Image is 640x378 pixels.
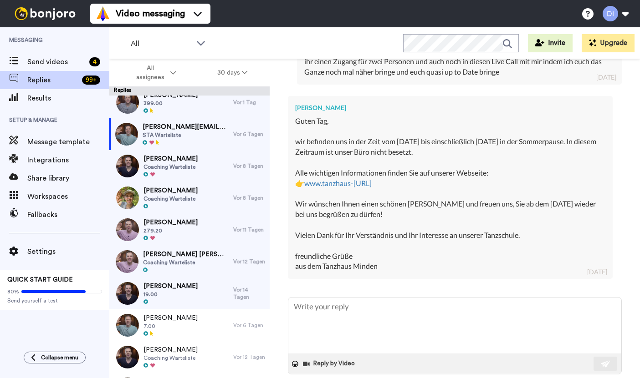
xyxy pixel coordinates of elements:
a: [PERSON_NAME]Coaching WartelisteVor 8 Tagen [109,150,270,182]
span: Send videos [27,56,86,67]
img: 2e85310a-dec3-43f9-8bb0-74992db3e9bb-thumb.jpg [116,282,139,305]
img: bj-logo-header-white.svg [11,7,79,20]
div: Vor 12 Tagen [233,353,265,361]
span: Video messaging [116,7,185,20]
span: QUICK START GUIDE [7,277,73,283]
span: Coaching Warteliste [143,195,198,202]
span: 80% [7,288,19,295]
div: [PERSON_NAME] [295,103,605,112]
a: [PERSON_NAME]399.00Vor 1 Tag [109,86,270,118]
div: Guten Tag, wir befinden uns in der Zeit vom [DATE] bis einschließlich [DATE] in der Sommerpause. ... [295,116,605,272]
a: [PERSON_NAME]19.00Vor 14 Tagen [109,277,270,309]
span: Message template [27,136,109,147]
img: a05e7ec0-a0ac-47a4-a559-1bcf8e778d83-thumb.jpg [116,250,138,273]
button: Invite [528,34,573,52]
span: Collapse menu [41,354,78,361]
img: vm-color.svg [96,6,110,21]
a: [PERSON_NAME]Coaching WartelisteVor 12 Tagen [109,341,270,373]
a: [PERSON_NAME][EMAIL_ADDRESS][DOMAIN_NAME]STA WartelisteVor 6 Tagen [109,118,270,150]
span: Coaching Warteliste [143,259,229,266]
img: 6d7cb4de-495a-470d-a4ff-a05d34193018-thumb.jpg [116,186,139,209]
button: Upgrade [582,34,635,52]
span: [PERSON_NAME] [143,313,198,323]
div: Vor 8 Tagen [233,194,265,202]
span: [PERSON_NAME] [143,345,198,354]
span: All assignees [132,64,169,82]
img: 45fe858f-5d18-4f6d-b6bf-f11ae9e880e8-thumb.jpg [115,123,138,146]
div: Replies [109,86,270,96]
div: Vor 6 Tagen [233,131,265,138]
span: [PERSON_NAME] [PERSON_NAME] [143,250,229,259]
span: [PERSON_NAME] [143,186,198,195]
span: 399.00 [143,100,198,107]
div: Vor 6 Tagen [233,322,265,329]
a: www.tanzhaus [304,179,351,187]
span: Results [27,93,109,104]
div: [DATE] [596,73,616,82]
img: 86f2e8da-84cb-4de2-b889-55bcbc9dd8e1-thumb.jpg [116,91,139,114]
div: Vor 11 Tagen [233,226,265,233]
span: 19.00 [143,291,198,298]
span: Fallbacks [27,209,109,220]
span: Workspaces [27,191,109,202]
span: [PERSON_NAME] [143,154,198,163]
a: -[URL] [351,179,372,187]
span: Coaching Warteliste [143,163,198,171]
img: 5975356e-ad93-4176-ae4e-20fe3da97637-thumb.jpg [116,155,139,177]
a: [PERSON_NAME] [PERSON_NAME]Coaching WartelisteVor 12 Tagen [109,246,270,277]
span: 7.00 [143,323,198,330]
button: All assignees [111,60,197,86]
a: [PERSON_NAME]Coaching WartelisteVor 8 Tagen [109,182,270,214]
a: [PERSON_NAME]7.00Vor 6 Tagen [109,309,270,341]
button: 30 days [197,65,268,81]
span: STA Warteliste [143,131,229,139]
img: send-white.svg [601,360,611,368]
div: 4 [89,57,100,66]
div: 99 + [82,76,100,85]
span: [PERSON_NAME] [143,218,198,227]
span: Replies [27,75,78,86]
span: [PERSON_NAME] [143,282,198,291]
button: Reply by Video [302,357,358,371]
div: Vor 12 Tagen [233,258,265,265]
span: [PERSON_NAME][EMAIL_ADDRESS][DOMAIN_NAME] [143,122,229,131]
span: All [131,38,192,49]
span: Share library [27,173,109,184]
span: Coaching Warteliste [143,354,198,362]
a: [PERSON_NAME]279.20Vor 11 Tagen [109,214,270,246]
div: Vor 14 Tagen [233,286,265,301]
span: Send yourself a test [7,297,102,304]
img: ab6ef005-6aab-4032-8240-29074ec0b0a4-thumb.jpg [116,314,139,337]
span: 279.20 [143,227,198,234]
div: [DATE] [587,267,607,277]
span: Settings [27,246,109,257]
img: b7c4f3a0-590a-4a6e-bd59-9e450ea03821-thumb.jpg [116,218,139,241]
div: Vor 1 Tag [233,99,265,106]
button: Collapse menu [24,352,86,363]
img: e1ed8ef7-8248-4c6d-aa48-f7f5a6c13847-thumb.jpg [116,346,139,368]
div: Vor 8 Tagen [233,162,265,170]
span: Integrations [27,155,109,166]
